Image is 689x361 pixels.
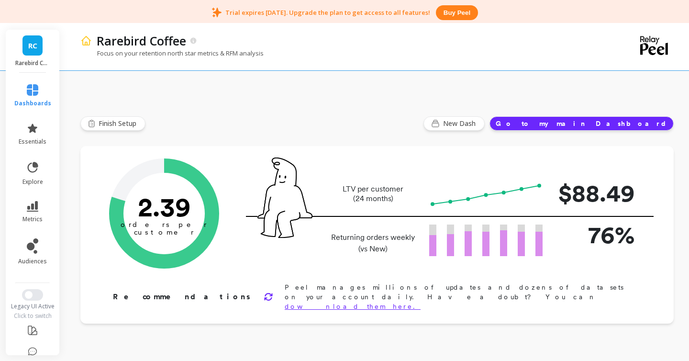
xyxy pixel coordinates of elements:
p: $88.49 [558,175,634,211]
button: New Dash [423,116,485,131]
span: dashboards [14,100,51,107]
p: Peel manages millions of updates and dozens of datasets on your account daily. Have a doubt? You can [285,282,643,311]
img: pal seatted on line [257,158,312,238]
button: Buy peel [436,5,478,20]
tspan: customer [134,228,195,237]
text: 2.39 [138,191,190,223]
span: Finish Setup [99,119,139,128]
button: Switch to New UI [22,289,43,301]
span: audiences [18,258,47,265]
p: 76% [558,217,634,253]
button: Go to my main Dashboard [489,116,674,131]
span: New Dash [443,119,478,128]
div: Legacy UI Active [5,303,61,310]
p: Returning orders weekly (vs New) [328,232,418,255]
p: Trial expires [DATE]. Upgrade the plan to get access to all features! [225,8,430,17]
a: download them here. [285,303,421,310]
p: Rarebird Coffee [15,59,50,67]
p: Focus on your retention north star metrics & RFM analysis [80,49,264,57]
span: essentials [19,138,46,146]
p: Recommendations [113,291,252,303]
span: explore [22,178,43,186]
button: Finish Setup [80,116,145,131]
div: Click to switch [5,312,61,320]
span: RC [28,40,37,51]
img: header icon [80,35,92,46]
p: Rarebird Coffee [97,33,186,49]
p: LTV per customer (24 months) [328,184,418,203]
span: metrics [22,215,43,223]
tspan: orders per [121,220,208,229]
